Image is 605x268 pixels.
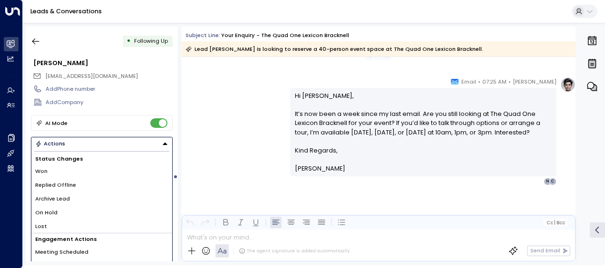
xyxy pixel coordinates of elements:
[31,137,173,151] button: Actions
[560,77,576,92] img: profile-logo.png
[295,164,345,173] span: [PERSON_NAME]
[35,248,88,256] span: Meeting Scheduled
[35,222,47,230] span: Lost
[45,118,68,128] div: AI Mode
[185,44,483,54] div: Lead [PERSON_NAME] is looking to reserve a 40-person event space at The Quad One Lexicon Bracknell.
[35,209,58,217] span: On Hold
[134,37,168,45] span: Following Up
[31,233,172,245] h1: Engagement Actions
[221,31,349,39] div: Your enquiry - The Quad One Lexicon Bracknell
[508,77,511,86] span: •
[46,85,172,93] div: AddPhone number
[185,31,220,39] span: Subject Line:
[45,72,138,80] span: ccb123es@hotmail.com
[30,7,102,15] a: Leads & Conversations
[35,140,65,147] div: Actions
[543,219,568,226] button: Cc|Bcc
[295,91,552,146] p: Hi [PERSON_NAME], It’s now been a week since my last email. Are you still looking at The Quad One...
[478,77,480,86] span: •
[554,220,556,225] span: |
[482,77,507,86] span: 07:25 AM
[33,58,172,67] div: [PERSON_NAME]
[513,77,556,86] span: [PERSON_NAME]
[31,137,173,151] div: Button group with a nested menu
[35,181,76,189] span: Replied Offline
[45,72,138,80] span: [EMAIL_ADDRESS][DOMAIN_NAME]
[127,34,131,48] div: •
[46,98,172,106] div: AddCompany
[35,195,70,203] span: Archive Lead
[544,178,551,185] div: N
[31,153,172,165] h1: Status Changes
[185,217,196,228] button: Undo
[461,77,476,86] span: Email
[35,167,48,175] span: Won
[546,220,565,225] span: Cc Bcc
[295,146,338,155] span: Kind Regards,
[549,178,556,185] div: C
[239,248,350,254] div: The agent signature is added automatically
[200,217,211,228] button: Redo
